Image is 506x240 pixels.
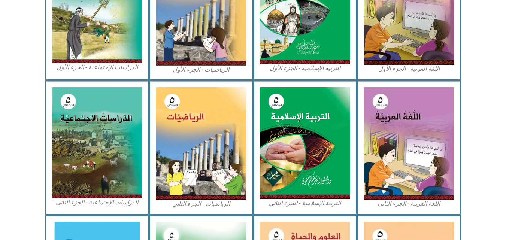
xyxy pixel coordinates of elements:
figcaption: التربية الإسلامية - الجزء الأول [260,64,351,72]
figcaption: الدراسات الإجتماعية - الجزء الثاني [52,198,143,207]
figcaption: اللغة العربية - الجزء الأول​ [364,65,454,73]
figcaption: الرياضيات - الجزء الأول​ [156,66,246,74]
figcaption: اللغة العربية - الجزء الثاني [364,200,454,208]
figcaption: التربية الإسلامية - الجزء الثاني [260,199,351,207]
figcaption: الرياضيات - الجزء الثاني [156,200,246,208]
figcaption: الدراسات الإجتماعية - الجزء الأول​ [52,63,143,72]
